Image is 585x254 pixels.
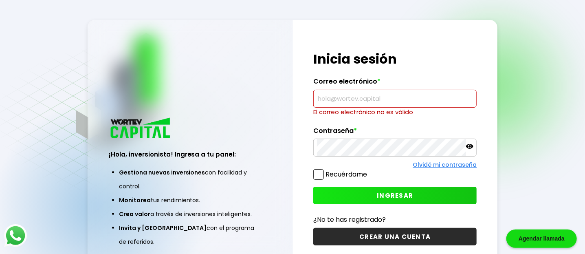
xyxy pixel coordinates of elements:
li: tus rendimientos. [119,193,262,207]
li: con el programa de referidos. [119,221,262,249]
span: Gestiona nuevas inversiones [119,168,205,177]
span: Invita y [GEOGRAPHIC_DATA] [119,224,207,232]
a: Olvidé mi contraseña [413,161,477,169]
label: Contraseña [313,127,477,139]
p: ¿No te has registrado? [313,214,477,225]
span: Monitorea [119,196,151,204]
span: Crea valor [119,210,150,218]
div: Agendar llamada [506,230,577,248]
h3: ¡Hola, inversionista! Ingresa a tu panel: [109,150,272,159]
span: INGRESAR [377,191,413,200]
img: logos_whatsapp-icon.242b2217.svg [4,224,27,247]
button: INGRESAR [313,187,477,204]
label: Recuérdame [325,170,367,179]
button: CREAR UNA CUENTA [313,228,477,245]
li: con facilidad y control. [119,166,262,193]
input: hola@wortev.capital [317,90,473,107]
a: ¿No te has registrado?CREAR UNA CUENTA [313,214,477,245]
p: El correo electrónico no es válido [313,108,477,117]
li: a través de inversiones inteligentes. [119,207,262,221]
img: logo_wortev_capital [109,117,173,141]
label: Correo electrónico [313,77,477,90]
h1: Inicia sesión [313,49,477,69]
